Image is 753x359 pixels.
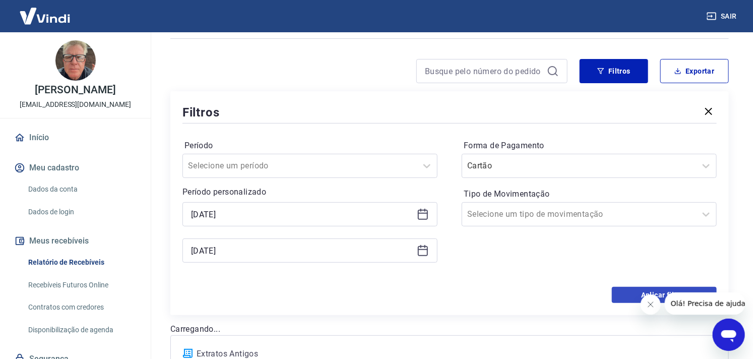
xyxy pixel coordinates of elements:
[35,85,115,95] p: [PERSON_NAME]
[20,99,131,110] p: [EMAIL_ADDRESS][DOMAIN_NAME]
[464,140,715,152] label: Forma de Pagamento
[12,157,139,179] button: Meu cadastro
[660,59,729,83] button: Exportar
[182,186,437,198] p: Período personalizado
[641,294,661,315] iframe: Fechar mensagem
[6,7,85,15] span: Olá! Precisa de ajuda?
[55,40,96,81] img: 0a10bdf8-812f-4f5c-ad6f-613b3534eb3e.jpeg
[191,207,413,222] input: Data inicial
[170,323,729,335] p: Carregando...
[464,188,715,200] label: Tipo de Movimentação
[12,127,139,149] a: Início
[12,230,139,252] button: Meus recebíveis
[580,59,648,83] button: Filtros
[184,140,435,152] label: Período
[24,320,139,340] a: Disponibilização de agenda
[713,319,745,351] iframe: Botão para abrir a janela de mensagens
[24,252,139,273] a: Relatório de Recebíveis
[24,275,139,295] a: Recebíveis Futuros Online
[24,297,139,318] a: Contratos com credores
[183,349,193,358] img: ícone
[705,7,741,26] button: Sair
[24,202,139,222] a: Dados de login
[24,179,139,200] a: Dados da conta
[425,64,543,79] input: Busque pelo número do pedido
[12,1,78,31] img: Vindi
[191,243,413,258] input: Data final
[665,292,745,315] iframe: Mensagem da empresa
[612,287,717,303] button: Aplicar filtros
[182,104,220,121] h5: Filtros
